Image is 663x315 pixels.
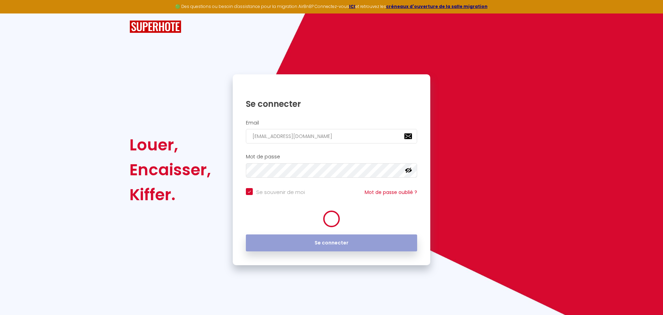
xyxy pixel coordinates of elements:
[129,132,211,157] div: Louer,
[6,3,26,24] button: Ouvrir le widget de chat LiveChat
[246,99,417,109] h1: Se connecter
[246,120,417,126] h2: Email
[129,20,181,33] img: SuperHote logo
[129,182,211,207] div: Kiffer.
[349,3,355,9] a: ICI
[386,3,488,9] a: créneaux d'ouverture de la salle migration
[365,189,417,196] a: Mot de passe oublié ?
[246,234,417,252] button: Se connecter
[129,157,211,182] div: Encaisser,
[246,129,417,143] input: Ton Email
[246,154,417,160] h2: Mot de passe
